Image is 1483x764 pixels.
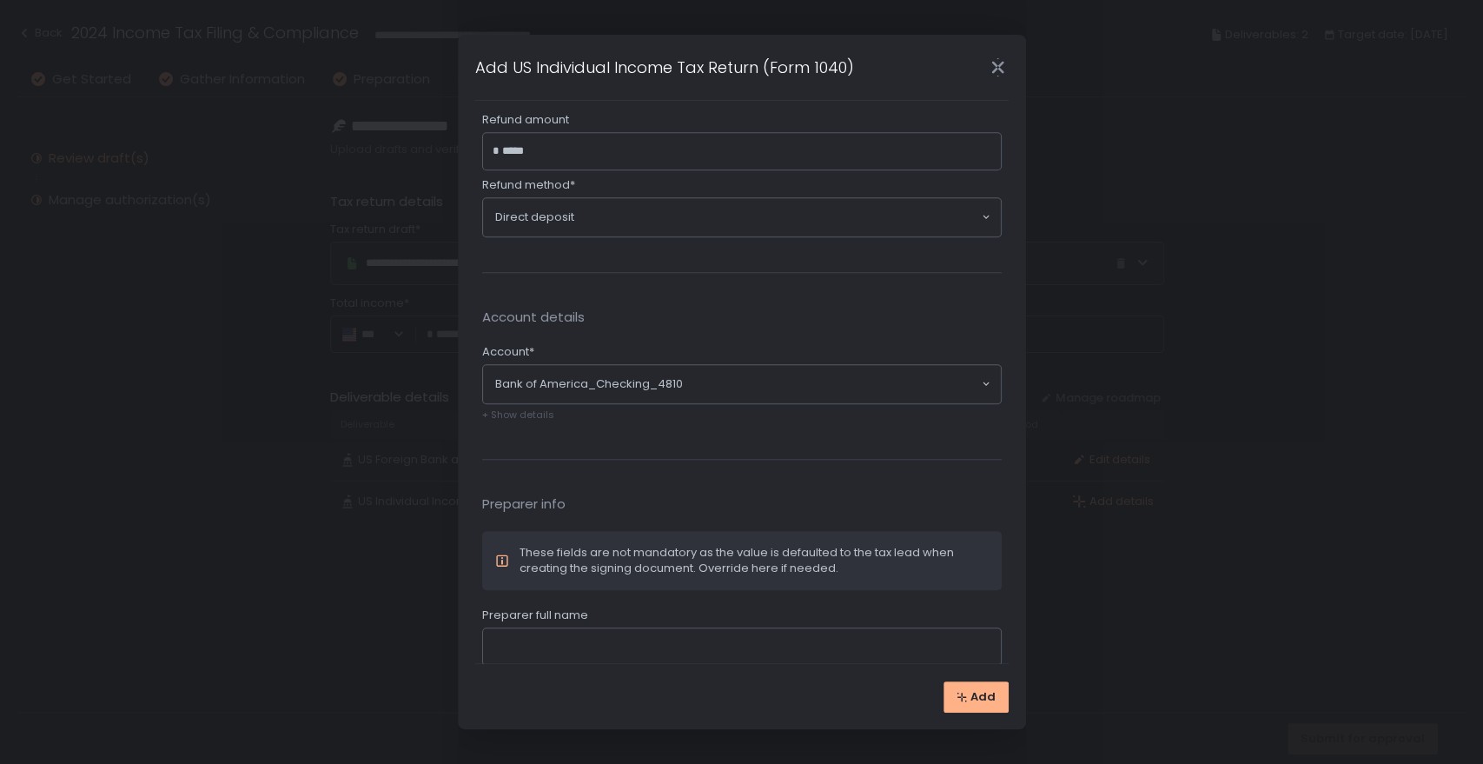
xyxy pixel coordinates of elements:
[482,112,569,128] span: Refund amount
[495,376,683,392] span: Bank of America_Checking_4810
[482,404,554,424] button: + Show details
[482,177,575,193] span: Refund method*
[482,495,1002,515] span: Preparer info
[574,209,980,226] input: Search for option
[520,545,989,576] div: These fields are not mandatory as the value is defaulted to the tax lead when creating the signin...
[495,209,574,225] span: Direct deposit
[970,689,996,705] span: Add
[483,198,1001,236] div: Search for option
[482,308,1002,328] span: Account details
[475,56,854,79] h1: Add US Individual Income Tax Return (Form 1040)
[483,365,1001,403] div: Search for option
[943,681,1009,713] button: Add
[683,375,980,393] input: Search for option
[482,344,534,360] span: Account*
[970,57,1026,77] div: Close
[482,408,554,422] span: + Show details
[482,608,588,623] span: Preparer full name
